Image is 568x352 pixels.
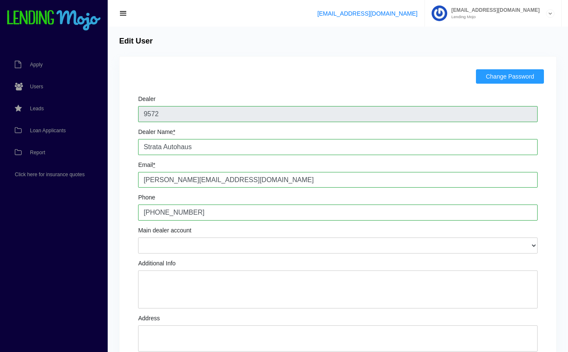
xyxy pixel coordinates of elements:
[138,162,155,168] label: Email
[30,106,44,111] span: Leads
[476,69,544,84] button: Change Password
[138,227,191,233] label: Main dealer account
[6,10,101,31] img: logo-small.png
[432,5,447,21] img: Profile image
[30,84,43,89] span: Users
[119,37,152,46] h4: Edit User
[138,129,175,135] label: Dealer Name
[153,161,155,168] abbr: required
[138,194,155,200] label: Phone
[317,10,417,17] a: [EMAIL_ADDRESS][DOMAIN_NAME]
[173,128,175,135] abbr: required
[138,315,160,321] label: Address
[447,15,540,19] small: Lending Mojo
[30,128,66,133] span: Loan Applicants
[30,150,45,155] span: Report
[138,260,176,266] label: Additional Info
[15,172,84,177] span: Click here for insurance quotes
[447,8,540,13] span: [EMAIL_ADDRESS][DOMAIN_NAME]
[30,62,43,67] span: Apply
[138,96,155,102] label: Dealer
